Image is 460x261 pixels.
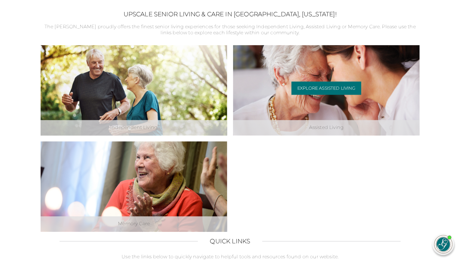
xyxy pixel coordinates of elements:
a: Explore Assisted Living [291,81,361,95]
p: Use the links below to quickly navigate to helpful tools and resources found on our website. [41,254,419,260]
h2: Upscale Senior Living & Care in [GEOGRAPHIC_DATA], [US_STATE]! [41,11,419,18]
div: Independent Living [41,120,227,135]
img: avatar [434,235,452,253]
p: The [PERSON_NAME] proudly offers the finest senior living experiences for those seeking Independe... [41,24,419,36]
h2: Quick Links [210,238,250,245]
div: Assisted Living [233,120,419,135]
div: Memory Care [41,216,227,232]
